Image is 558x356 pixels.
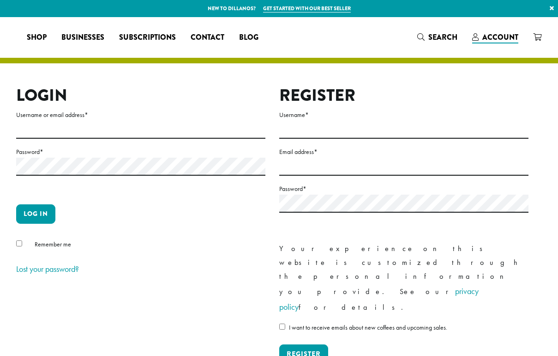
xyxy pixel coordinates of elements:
[16,264,79,274] a: Lost your password?
[119,32,176,43] span: Subscriptions
[279,324,285,330] input: I want to receive emails about new coffees and upcoming sales.
[279,183,528,195] label: Password
[61,32,104,43] span: Businesses
[279,146,528,158] label: Email address
[27,32,47,43] span: Shop
[279,286,479,312] a: privacy policy
[428,32,457,43] span: Search
[279,109,528,121] label: Username
[35,240,71,248] span: Remember me
[279,86,528,105] h2: Register
[191,32,224,43] span: Contact
[263,5,351,12] a: Get started with our best seller
[16,109,265,121] label: Username or email address
[289,323,447,331] span: I want to receive emails about new coffees and upcoming sales.
[279,242,528,315] p: Your experience on this website is customized through the personal information you provide. See o...
[239,32,258,43] span: Blog
[16,146,265,158] label: Password
[19,30,54,45] a: Shop
[16,204,55,224] button: Log in
[16,86,265,105] h2: Login
[482,32,518,43] span: Account
[410,30,465,45] a: Search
